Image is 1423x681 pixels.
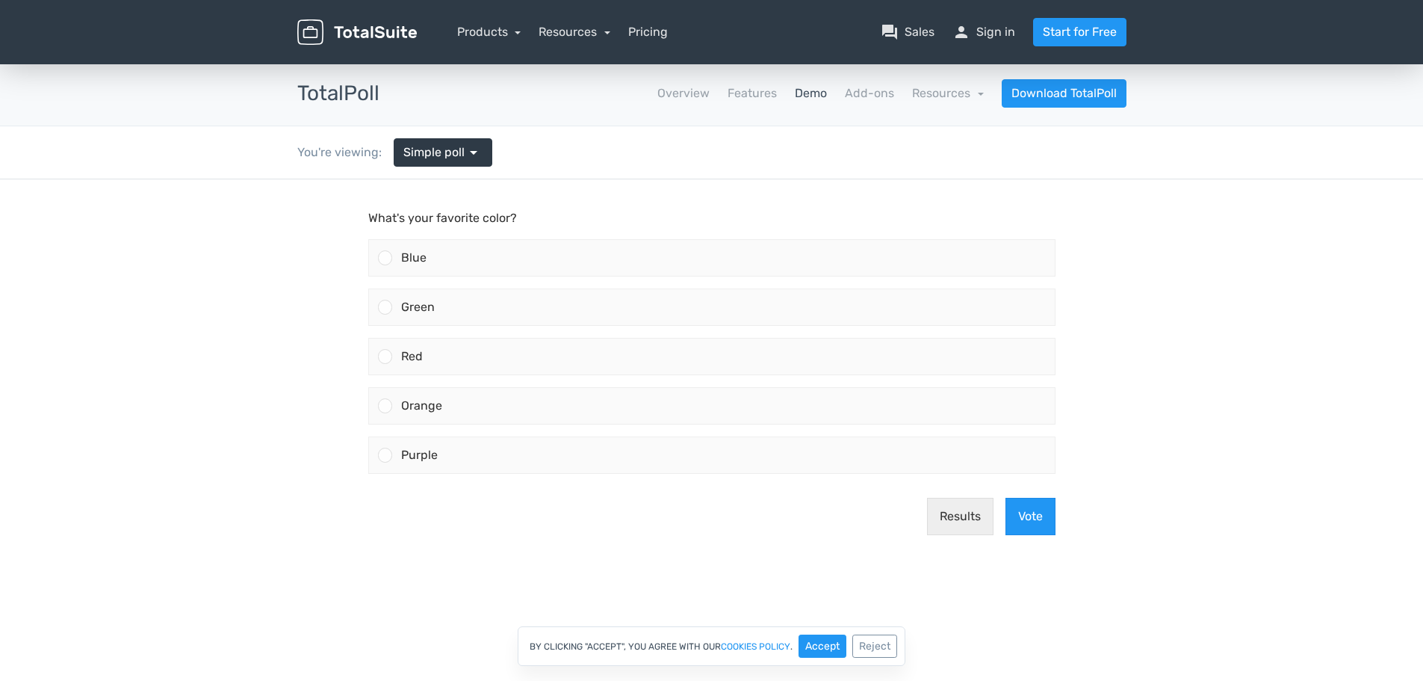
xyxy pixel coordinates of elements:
[401,71,427,85] span: Blue
[881,23,899,41] span: question_answer
[394,138,492,167] a: Simple poll arrow_drop_down
[1005,318,1055,356] button: Vote
[952,23,1015,41] a: personSign in
[799,635,846,658] button: Accept
[952,23,970,41] span: person
[401,120,435,135] span: Green
[297,19,417,46] img: TotalSuite for WordPress
[728,84,777,102] a: Features
[881,23,934,41] a: question_answerSales
[297,82,379,105] h3: TotalPoll
[465,144,483,161] span: arrow_drop_down
[401,170,423,184] span: Red
[1002,79,1126,108] a: Download TotalPoll
[1033,18,1126,46] a: Start for Free
[368,30,1055,48] p: What's your favorite color?
[518,626,905,666] div: By clicking "Accept", you agree with our .
[628,23,668,41] a: Pricing
[401,268,438,283] span: Purple
[845,84,894,102] a: Add-ons
[657,84,710,102] a: Overview
[297,144,394,161] div: You're viewing:
[852,635,897,658] button: Reject
[721,642,790,651] a: cookies policy
[539,25,610,39] a: Resources
[927,318,993,356] button: Results
[403,144,465,161] span: Simple poll
[401,219,442,233] span: Orange
[795,84,827,102] a: Demo
[457,25,521,39] a: Products
[912,86,984,100] a: Resources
